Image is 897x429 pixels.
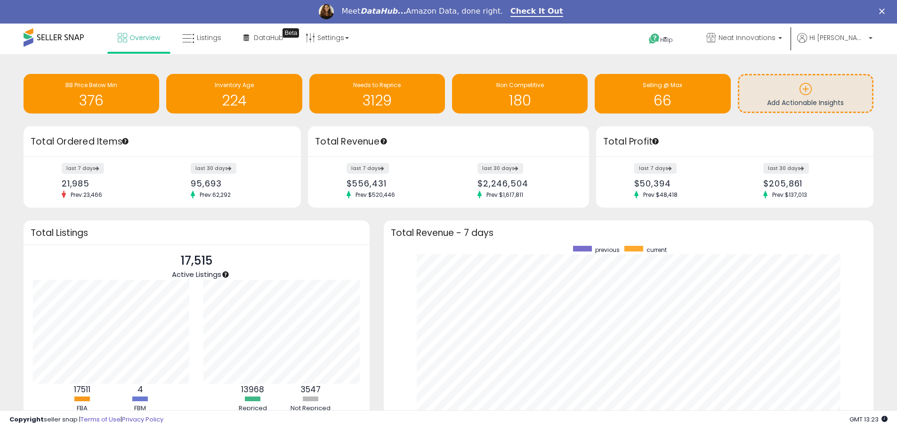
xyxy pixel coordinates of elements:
[112,404,169,413] div: FBM
[879,8,889,14] div: Close
[380,137,388,146] div: Tooltip anchor
[66,191,107,199] span: Prev: 23,466
[638,191,682,199] span: Prev: $48,418
[651,137,660,146] div: Tooltip anchor
[849,415,888,424] span: 2025-09-11 13:23 GMT
[482,191,528,199] span: Prev: $1,617,811
[254,33,283,42] span: DataHub
[122,415,163,424] a: Privacy Policy
[9,415,163,424] div: seller snap | |
[641,26,691,54] a: Help
[353,81,401,89] span: Needs to Reprice
[24,74,159,113] a: BB Price Below Min 376
[9,415,44,424] strong: Copyright
[360,7,406,16] i: DataHub...
[54,404,111,413] div: FBA
[111,24,167,52] a: Overview
[31,135,294,148] h3: Total Ordered Items
[172,269,221,279] span: Active Listings
[191,178,284,188] div: 95,693
[643,81,682,89] span: Selling @ Max
[477,163,523,174] label: last 30 days
[129,33,160,42] span: Overview
[171,93,297,108] h1: 224
[236,24,291,52] a: DataHub
[314,93,440,108] h1: 3129
[31,229,363,236] h3: Total Listings
[299,24,356,52] a: Settings
[221,270,230,279] div: Tooltip anchor
[347,163,389,174] label: last 7 days
[191,163,236,174] label: last 30 days
[74,384,90,395] b: 17511
[341,7,503,16] div: Meet Amazon Data, done right.
[225,404,281,413] div: Repriced
[763,163,809,174] label: last 30 days
[28,93,154,108] h1: 376
[648,33,660,45] i: Get Help
[62,163,104,174] label: last 7 days
[241,384,264,395] b: 13968
[300,384,321,395] b: 3547
[699,24,789,54] a: Neat Innovations
[319,4,334,19] img: Profile image for Georgie
[283,28,299,38] div: Tooltip anchor
[315,135,582,148] h3: Total Revenue
[283,404,339,413] div: Not Repriced
[595,246,620,254] span: previous
[195,191,235,199] span: Prev: 62,292
[603,135,866,148] h3: Total Profit
[166,74,302,113] a: Inventory Age 224
[496,81,544,89] span: Non Competitive
[809,33,866,42] span: Hi [PERSON_NAME]
[172,252,221,270] p: 17,515
[215,81,254,89] span: Inventory Age
[62,178,155,188] div: 21,985
[309,74,445,113] a: Needs to Reprice 3129
[81,415,121,424] a: Terms of Use
[351,191,400,199] span: Prev: $520,446
[719,33,776,42] span: Neat Innovations
[137,384,143,395] b: 4
[634,178,728,188] div: $50,394
[599,93,726,108] h1: 66
[65,81,117,89] span: BB Price Below Min
[595,74,730,113] a: Selling @ Max 66
[739,75,872,112] a: Add Actionable Insights
[634,163,677,174] label: last 7 days
[452,74,588,113] a: Non Competitive 180
[646,246,667,254] span: current
[347,178,442,188] div: $556,431
[457,93,583,108] h1: 180
[763,178,857,188] div: $205,861
[797,33,873,54] a: Hi [PERSON_NAME]
[510,7,563,17] a: Check It Out
[660,36,673,44] span: Help
[768,191,812,199] span: Prev: $137,013
[175,24,228,52] a: Listings
[197,33,221,42] span: Listings
[391,229,866,236] h3: Total Revenue - 7 days
[767,98,844,107] span: Add Actionable Insights
[477,178,573,188] div: $2,246,504
[121,137,129,146] div: Tooltip anchor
